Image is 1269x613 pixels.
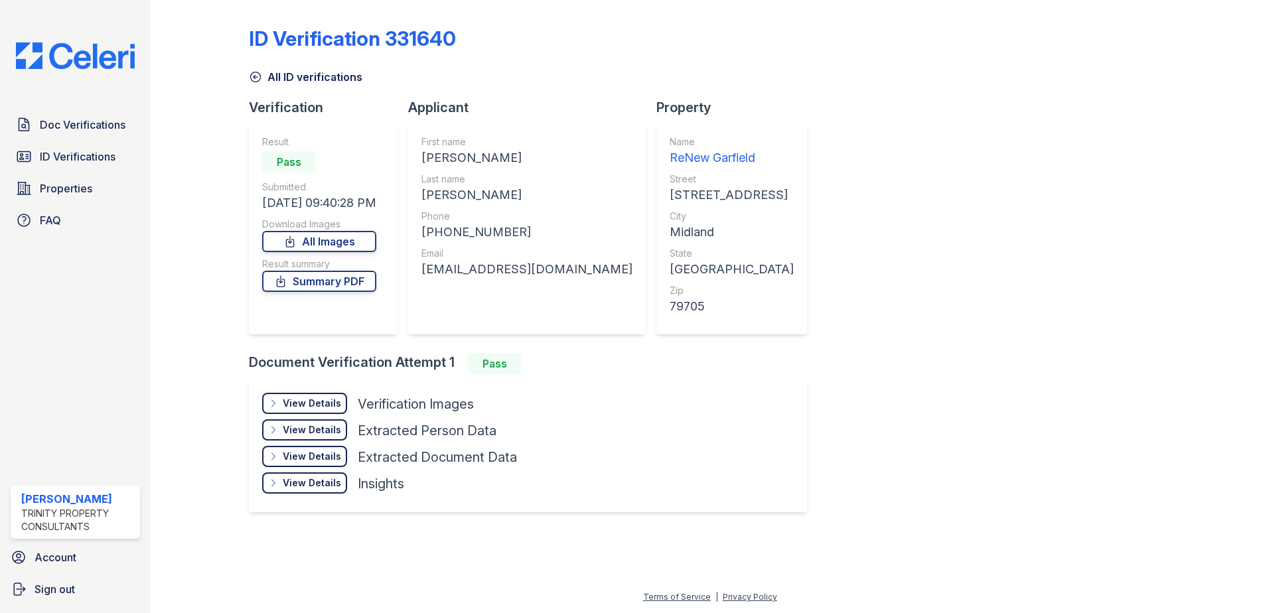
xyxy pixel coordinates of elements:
span: Account [35,549,76,565]
div: Phone [421,210,633,223]
div: Property [656,98,818,117]
div: Trinity Property Consultants [21,507,135,533]
div: Applicant [408,98,656,117]
div: Download Images [262,218,376,231]
span: Doc Verifications [40,117,125,133]
a: FAQ [11,207,140,234]
div: Pass [468,353,521,374]
span: ID Verifications [40,149,115,165]
div: ReNew Garfield [670,149,794,167]
div: 79705 [670,297,794,316]
div: [PERSON_NAME] [421,149,633,167]
div: Zip [670,284,794,297]
div: Pass [262,151,315,172]
a: Privacy Policy [723,592,777,602]
a: All Images [262,231,376,252]
div: Midland [670,223,794,241]
div: Insights [358,474,404,493]
a: Properties [11,175,140,202]
div: View Details [283,450,341,463]
div: Result summary [262,257,376,271]
a: Summary PDF [262,271,376,292]
div: View Details [283,397,341,410]
div: [EMAIL_ADDRESS][DOMAIN_NAME] [421,260,633,279]
div: View Details [283,476,341,490]
div: City [670,210,794,223]
div: Extracted Document Data [358,448,517,466]
div: Name [670,135,794,149]
div: Extracted Person Data [358,421,496,440]
div: Result [262,135,376,149]
a: Name ReNew Garfield [670,135,794,167]
div: Street [670,172,794,186]
span: Sign out [35,581,75,597]
div: Verification [249,98,408,117]
div: [PHONE_NUMBER] [421,223,633,241]
div: First name [421,135,633,149]
div: ID Verification 331640 [249,27,456,50]
span: Properties [40,180,92,196]
div: View Details [283,423,341,437]
img: CE_Logo_Blue-a8612792a0a2168367f1c8372b55b34899dd931a85d93a1a3d3e32e68fde9ad4.png [5,42,145,69]
div: | [715,592,718,602]
div: Submitted [262,180,376,194]
a: Sign out [5,576,145,602]
div: Email [421,247,633,260]
a: Terms of Service [643,592,711,602]
a: ID Verifications [11,143,140,170]
a: Account [5,544,145,571]
a: All ID verifications [249,69,362,85]
div: [DATE] 09:40:28 PM [262,194,376,212]
span: FAQ [40,212,61,228]
div: [GEOGRAPHIC_DATA] [670,260,794,279]
div: State [670,247,794,260]
a: Doc Verifications [11,111,140,138]
div: Document Verification Attempt 1 [249,353,818,374]
div: [STREET_ADDRESS] [670,186,794,204]
div: Verification Images [358,395,474,413]
div: Last name [421,172,633,186]
div: [PERSON_NAME] [421,186,633,204]
div: [PERSON_NAME] [21,491,135,507]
